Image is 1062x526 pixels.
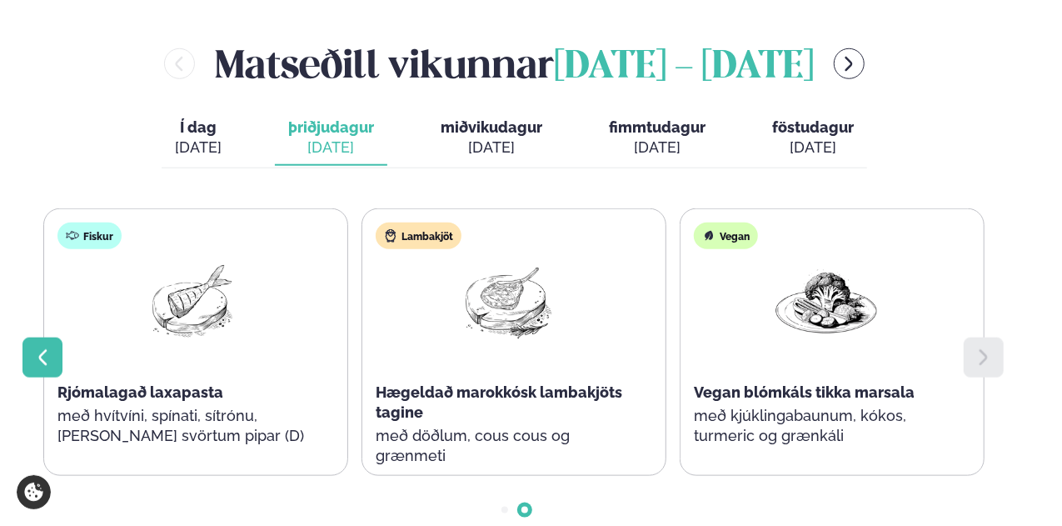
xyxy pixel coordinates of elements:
[175,118,222,138] span: Í dag
[834,48,865,79] button: menu-btn-right
[441,118,542,136] span: miðvikudagur
[441,138,542,158] div: [DATE]
[772,138,854,158] div: [DATE]
[455,263,561,340] img: Lamb-Meat.png
[694,383,915,401] span: Vegan blómkáls tikka marsala
[376,426,641,466] p: með döðlum, cous cous og grænmeti
[162,111,235,166] button: Í dag [DATE]
[427,111,556,166] button: miðvikudagur [DATE]
[694,406,959,446] p: með kjúklingabaunum, kókos, turmeric og grænkáli
[57,223,122,249] div: Fiskur
[501,507,508,513] span: Go to slide 1
[596,111,719,166] button: fimmtudagur [DATE]
[17,475,51,509] a: Cookie settings
[288,138,374,158] div: [DATE]
[702,229,715,243] img: Vegan.svg
[66,229,79,243] img: fish.svg
[288,118,374,136] span: þriðjudagur
[609,138,706,158] div: [DATE]
[609,118,706,136] span: fimmtudagur
[275,111,387,166] button: þriðjudagur [DATE]
[376,383,622,421] span: Hægeldað marokkósk lambakjöts tagine
[137,263,243,340] img: Fish.png
[164,48,195,79] button: menu-btn-left
[759,111,867,166] button: föstudagur [DATE]
[175,138,222,158] div: [DATE]
[57,406,322,446] p: með hvítvíni, spínati, sítrónu, [PERSON_NAME] svörtum pipar (D)
[521,507,528,513] span: Go to slide 2
[215,37,814,91] h2: Matseðill vikunnar
[773,263,880,340] img: Vegan.png
[376,223,461,249] div: Lambakjöt
[554,49,814,86] span: [DATE] - [DATE]
[694,223,758,249] div: Vegan
[384,229,397,243] img: Lamb.svg
[57,383,223,401] span: Rjómalagað laxapasta
[772,118,854,136] span: föstudagur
